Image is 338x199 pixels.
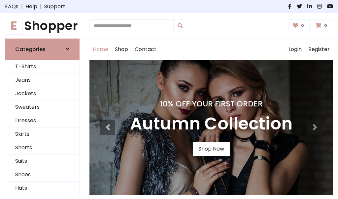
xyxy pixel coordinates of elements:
[5,114,79,128] a: Dresses
[5,100,79,114] a: Sweaters
[5,39,80,60] a: Categories
[288,19,310,32] a: 0
[5,60,79,73] a: T-Shirts
[89,39,112,60] a: Home
[285,39,305,60] a: Login
[37,3,44,11] span: |
[5,168,79,182] a: Shoes
[18,3,25,11] span: |
[5,155,79,168] a: Suits
[130,114,292,134] h3: Autumn Collection
[25,3,37,11] a: Help
[311,19,333,32] a: 0
[305,39,333,60] a: Register
[5,18,80,33] h1: Shopper
[299,23,306,29] span: 0
[5,18,80,33] a: EShopper
[112,39,131,60] a: Shop
[44,3,65,11] a: Support
[5,3,18,11] a: FAQs
[5,182,79,195] a: Hats
[131,39,160,60] a: Contact
[5,73,79,87] a: Jeans
[322,23,329,29] span: 0
[5,141,79,155] a: Shorts
[5,17,23,35] span: E
[193,142,230,156] a: Shop Now
[15,46,46,52] h6: Categories
[130,99,292,108] h4: 10% Off Your First Order
[5,87,79,100] a: Jackets
[5,128,79,141] a: Skirts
